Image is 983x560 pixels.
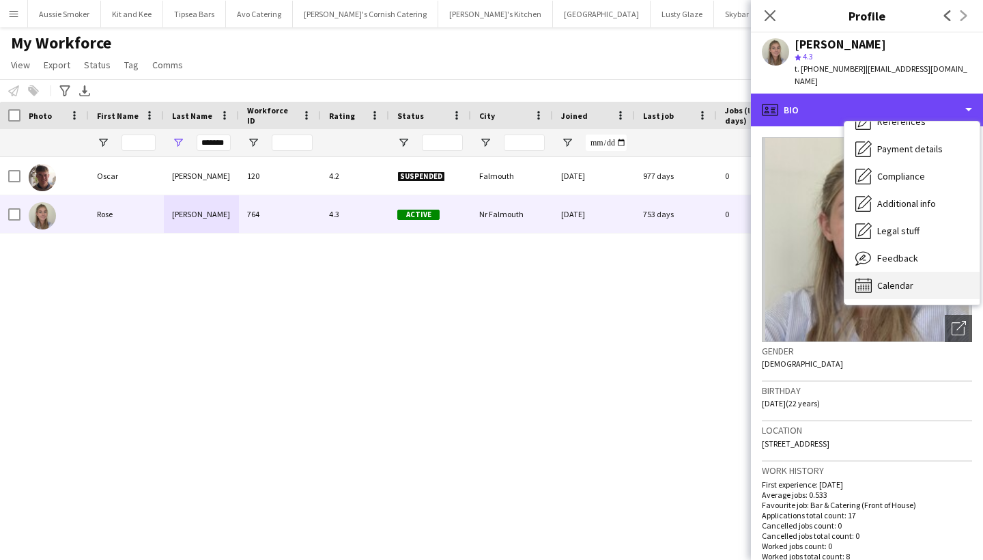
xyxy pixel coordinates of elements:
[197,135,231,151] input: Last Name Filter Input
[795,64,967,86] span: | [EMAIL_ADDRESS][DOMAIN_NAME]
[586,135,627,151] input: Joined Filter Input
[643,111,674,121] span: Last job
[762,531,972,541] p: Cancelled jobs total count: 0
[844,244,980,272] div: Feedback
[877,279,913,292] span: Calendar
[762,479,972,490] p: First experience: [DATE]
[89,157,164,195] div: Oscar
[28,1,101,27] button: Aussie Smoker
[717,195,806,233] div: 0
[504,135,545,151] input: City Filter Input
[471,157,553,195] div: Falmouth
[553,195,635,233] div: [DATE]
[272,135,313,151] input: Workforce ID Filter Input
[844,108,980,135] div: References
[97,111,139,121] span: First Name
[97,137,109,149] button: Open Filter Menu
[147,56,188,74] a: Comms
[293,1,438,27] button: [PERSON_NAME]'s Cornish Catering
[84,59,111,71] span: Status
[762,464,972,477] h3: Work history
[844,163,980,190] div: Compliance
[553,157,635,195] div: [DATE]
[762,510,972,520] p: Applications total count: 17
[717,157,806,195] div: 0
[29,202,56,229] img: Rose Pringle
[89,195,164,233] div: Rose
[422,135,463,151] input: Status Filter Input
[76,83,93,99] app-action-btn: Export XLSX
[44,59,70,71] span: Export
[471,195,553,233] div: Nr Falmouth
[321,195,389,233] div: 4.3
[651,1,714,27] button: Lusty Glaze
[152,59,183,71] span: Comms
[751,7,983,25] h3: Profile
[479,111,495,121] span: City
[762,520,972,531] p: Cancelled jobs count: 0
[11,33,111,53] span: My Workforce
[877,225,920,237] span: Legal stuff
[397,210,440,220] span: Active
[844,135,980,163] div: Payment details
[795,38,886,51] div: [PERSON_NAME]
[762,438,829,449] span: [STREET_ADDRESS]
[877,170,925,182] span: Compliance
[226,1,293,27] button: Avo Catering
[877,143,943,155] span: Payment details
[762,490,972,500] p: Average jobs: 0.533
[122,135,156,151] input: First Name Filter Input
[762,398,820,408] span: [DATE] (22 years)
[79,56,116,74] a: Status
[164,195,239,233] div: [PERSON_NAME]
[762,500,972,510] p: Favourite job: Bar & Catering (Front of House)
[479,137,491,149] button: Open Filter Menu
[762,345,972,357] h3: Gender
[877,115,926,128] span: References
[119,56,144,74] a: Tag
[714,1,760,27] button: Skybar
[329,111,355,121] span: Rating
[397,171,445,182] span: Suspended
[163,1,226,27] button: Tipsea Bars
[29,111,52,121] span: Photo
[29,164,56,191] img: Oscar Pringle
[321,157,389,195] div: 4.2
[172,137,184,149] button: Open Filter Menu
[57,83,73,99] app-action-btn: Advanced filters
[101,1,163,27] button: Kit and Kee
[844,190,980,217] div: Additional info
[635,157,717,195] div: 977 days
[164,157,239,195] div: [PERSON_NAME]
[877,252,918,264] span: Feedback
[553,1,651,27] button: [GEOGRAPHIC_DATA]
[762,359,843,369] span: [DEMOGRAPHIC_DATA]
[397,137,410,149] button: Open Filter Menu
[725,105,781,126] span: Jobs (last 90 days)
[762,541,972,551] p: Worked jobs count: 0
[247,137,259,149] button: Open Filter Menu
[803,51,813,61] span: 4.3
[877,197,936,210] span: Additional info
[635,195,717,233] div: 753 days
[124,59,139,71] span: Tag
[438,1,553,27] button: [PERSON_NAME]'s Kitchen
[397,111,424,121] span: Status
[844,217,980,244] div: Legal stuff
[5,56,35,74] a: View
[38,56,76,74] a: Export
[172,111,212,121] span: Last Name
[239,157,321,195] div: 120
[795,64,866,74] span: t. [PHONE_NUMBER]
[561,137,573,149] button: Open Filter Menu
[247,105,296,126] span: Workforce ID
[11,59,30,71] span: View
[844,272,980,299] div: Calendar
[762,424,972,436] h3: Location
[561,111,588,121] span: Joined
[762,384,972,397] h3: Birthday
[751,94,983,126] div: Bio
[945,315,972,342] div: Open photos pop-in
[239,195,321,233] div: 764
[762,137,972,342] img: Crew avatar or photo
